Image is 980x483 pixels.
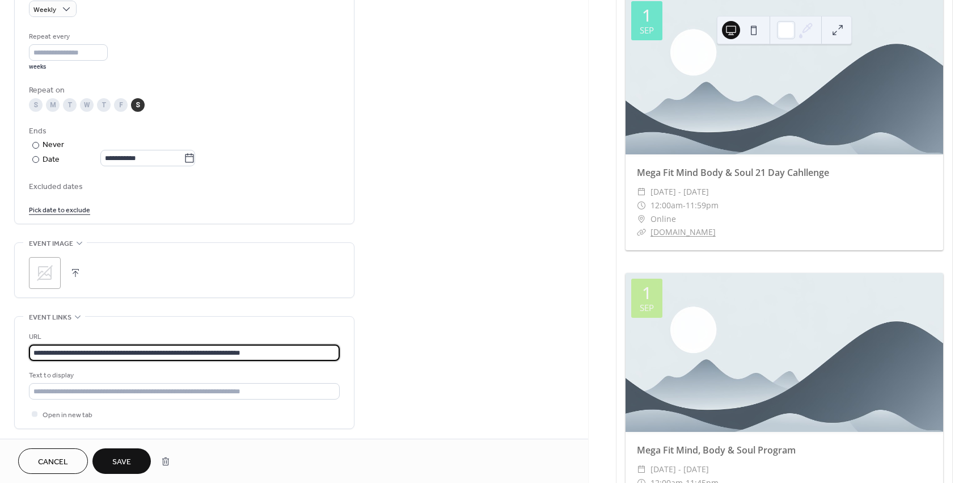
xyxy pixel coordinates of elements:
div: 1 [642,284,652,301]
div: S [29,98,43,112]
div: weeks [29,63,108,71]
div: ​ [637,185,646,199]
span: Save [112,456,131,468]
div: T [97,98,111,112]
a: Mega Fit Mind, Body & Soul Program [637,444,796,456]
div: ​ [637,225,646,239]
span: Cancel [38,456,68,468]
div: ; [29,257,61,289]
span: Online [650,212,676,226]
span: 12:00am [650,199,683,212]
div: Date [43,153,195,166]
span: Pick date to exclude [29,204,90,216]
div: 1 [642,7,652,24]
span: [DATE] - [DATE] [650,463,709,476]
div: Repeat every [29,31,105,43]
span: Event image [29,238,73,250]
span: Open in new tab [43,409,92,421]
span: - [683,199,686,212]
a: Mega Fit Mind Body & Soul 21 Day Cahllenge [637,166,829,179]
span: Weekly [33,3,56,16]
div: Sep [640,304,654,312]
div: ​ [637,212,646,226]
div: F [114,98,128,112]
button: Save [92,448,151,474]
div: M [46,98,60,112]
div: Sep [640,26,654,35]
div: W [80,98,94,112]
div: Ends [29,125,337,137]
div: Never [43,139,65,151]
span: 11:59pm [686,199,719,212]
button: Cancel [18,448,88,474]
div: ​ [637,199,646,212]
a: [DOMAIN_NAME] [650,226,716,237]
div: URL [29,331,337,343]
span: [DATE] - [DATE] [650,185,709,199]
span: Event links [29,312,71,324]
div: T [63,98,77,112]
span: Excluded dates [29,181,340,193]
div: Repeat on [29,85,337,96]
div: S [131,98,145,112]
div: Text to display [29,369,337,381]
div: ​ [637,463,646,476]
